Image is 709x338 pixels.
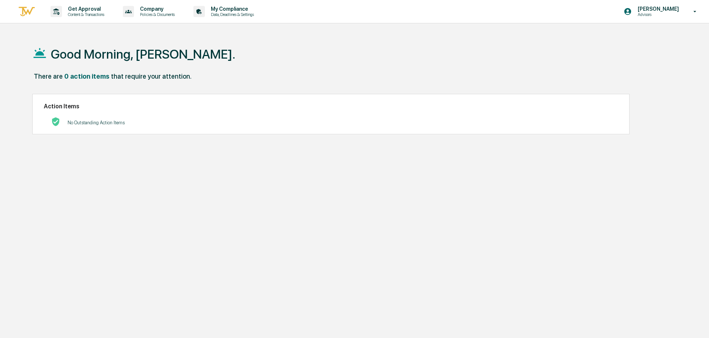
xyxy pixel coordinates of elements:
div: that require your attention. [111,72,192,80]
p: No Outstanding Action Items [68,120,125,125]
h2: Action Items [44,103,618,110]
iframe: Open customer support [685,314,705,334]
div: There are [34,72,63,80]
p: [PERSON_NAME] [632,6,683,12]
p: My Compliance [205,6,258,12]
p: Policies & Documents [134,12,179,17]
p: Content & Transactions [62,12,108,17]
img: logo [18,6,36,18]
p: Data, Deadlines & Settings [205,12,258,17]
h1: Good Morning, [PERSON_NAME]. [51,47,235,62]
div: 0 action items [64,72,110,80]
img: No Actions logo [51,117,60,126]
p: Advisors [632,12,683,17]
p: Get Approval [62,6,108,12]
p: Company [134,6,179,12]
